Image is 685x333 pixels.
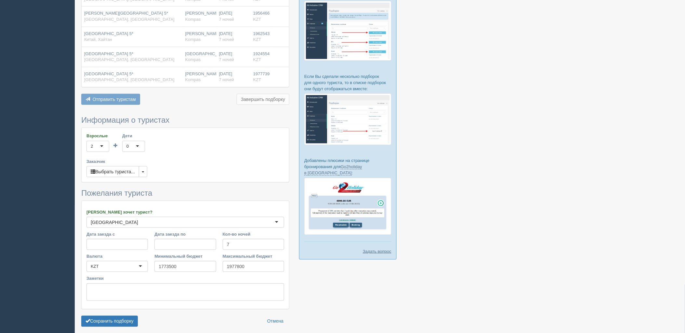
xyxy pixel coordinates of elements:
div: [PERSON_NAME] [185,10,214,22]
input: 7-10 или 7,10,14 [223,239,284,250]
label: Дата заезда с [86,231,148,237]
span: [GEOGRAPHIC_DATA] 5* [84,51,133,56]
div: [GEOGRAPHIC_DATA] [185,51,214,63]
span: Kompas [185,37,201,42]
img: %D0%BF%D0%BE%D0%B4%D0%B1%D0%BE%D1%80%D0%BA%D0%B0-%D1%82%D1%83%D1%80%D0%B8%D1%81%D1%82%D1%83-%D1%8... [304,1,391,61]
span: 1962543 [253,31,270,36]
div: KZT [91,263,99,270]
div: [DATE] [219,51,248,63]
span: Kompas [185,57,201,62]
img: %D0%BF%D0%BE%D0%B4%D0%B1%D0%BE%D1%80%D0%BA%D0%B8-%D0%B3%D1%80%D1%83%D0%BF%D0%BF%D0%B0-%D1%81%D1%8... [304,93,391,145]
div: [DATE] [219,31,248,43]
label: Дети [122,133,145,139]
span: KZT [253,57,261,62]
label: Максимальный бюджет [223,253,284,259]
div: [PERSON_NAME] [185,31,214,43]
div: [DATE] [219,10,248,22]
span: Kompas [185,17,201,22]
button: Сохранить подборку [81,316,138,327]
span: Пожелания туриста [81,189,152,197]
span: KZT [253,37,261,42]
button: Завершить подборку [237,94,289,105]
a: Задать вопрос [363,248,391,254]
span: [GEOGRAPHIC_DATA], [GEOGRAPHIC_DATA] [84,17,175,22]
button: Отправить туристам [81,94,140,105]
label: Взрослые [86,133,109,139]
span: 1924554 [253,51,270,56]
p: Добавлены плюсики на странице бронирования для : [304,157,391,176]
div: [DATE] [219,71,248,83]
span: [GEOGRAPHIC_DATA], [GEOGRAPHIC_DATA] [84,57,175,62]
span: [GEOGRAPHIC_DATA] 5* [84,71,133,76]
div: [PERSON_NAME] [185,71,214,83]
div: 0 [126,143,129,150]
span: KZT [253,17,261,22]
a: Отмена [263,316,288,327]
span: 7 ночей [219,77,234,82]
span: Kompas [185,77,201,82]
label: Дата заезда по [154,231,216,237]
span: [GEOGRAPHIC_DATA] 5* [84,31,133,36]
span: 1977739 [253,71,270,76]
span: 7 ночей [219,37,234,42]
label: Кол-во ночей [223,231,284,237]
div: 2 [91,143,93,150]
label: [PERSON_NAME] хочет турист? [86,209,284,215]
p: Если Вы сделали несколько подборок для одного туриста, то в списке подборок они будут отображатьс... [304,73,391,92]
label: Минимальный бюджет [154,253,216,259]
label: Заметки [86,275,284,281]
span: 1956466 [253,11,270,16]
span: KZT [253,77,261,82]
label: Заказчик [86,158,284,165]
div: [GEOGRAPHIC_DATA] [91,219,138,226]
span: Китай, Хайтан [84,37,112,42]
span: 7 ночей [219,17,234,22]
a: Go2holiday в [GEOGRAPHIC_DATA] [304,164,362,176]
h3: Информация о туристах [81,116,289,124]
button: Выбрать туриста... [86,166,139,177]
span: [PERSON_NAME][GEOGRAPHIC_DATA] 5* [84,11,168,16]
span: 7 ночей [219,57,234,62]
span: Отправить туристам [93,97,136,102]
img: go2holiday-proposal-for-travel-agency.png [304,178,391,235]
label: Валюта [86,253,148,259]
span: [GEOGRAPHIC_DATA], [GEOGRAPHIC_DATA] [84,77,175,82]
